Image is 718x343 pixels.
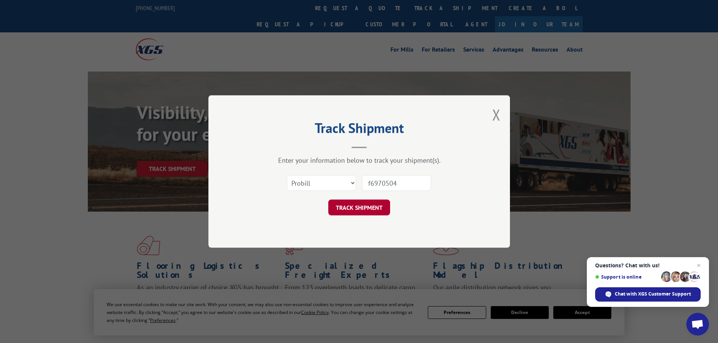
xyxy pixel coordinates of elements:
[492,105,501,125] button: Close modal
[328,200,390,215] button: TRACK SHIPMENT
[595,274,658,280] span: Support is online
[595,287,701,302] div: Chat with XGS Customer Support
[362,175,431,191] input: Number(s)
[595,262,701,268] span: Questions? Chat with us!
[246,123,472,137] h2: Track Shipment
[686,313,709,335] div: Open chat
[246,156,472,165] div: Enter your information below to track your shipment(s).
[615,291,691,297] span: Chat with XGS Customer Support
[694,261,703,270] span: Close chat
